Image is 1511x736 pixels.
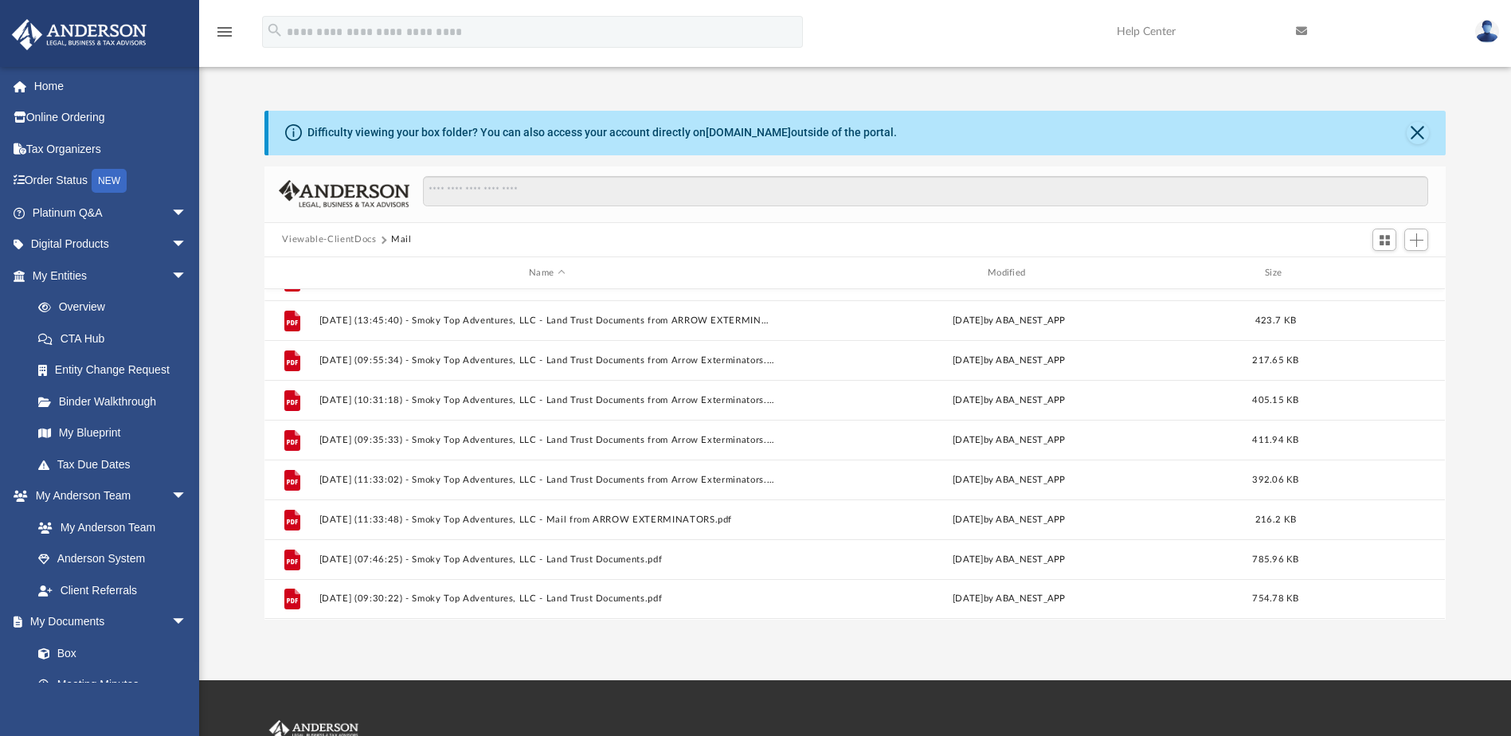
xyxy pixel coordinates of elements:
[22,292,211,323] a: Overview
[11,260,211,292] a: My Entitiesarrow_drop_down
[391,233,412,247] button: Mail
[706,126,791,139] a: [DOMAIN_NAME]
[781,433,1237,448] div: [DATE] by ABA_NEST_APP
[22,448,211,480] a: Tax Due Dates
[307,124,897,141] div: Difficulty viewing your box folder? You can also access your account directly on outside of the p...
[264,289,1445,619] div: grid
[22,323,211,354] a: CTA Hub
[1404,229,1428,251] button: Add
[319,355,775,366] button: [DATE] (09:55:34) - Smoky Top Adventures, LLC - Land Trust Documents from Arrow Exterminators.pdf
[22,637,195,669] a: Box
[781,553,1237,567] div: [DATE] by ABA_NEST_APP
[92,169,127,193] div: NEW
[1255,316,1296,325] span: 423.7 KB
[781,473,1237,487] div: [DATE] by ABA_NEST_APP
[22,543,203,575] a: Anderson System
[272,266,311,280] div: id
[319,435,775,445] button: [DATE] (09:35:33) - Smoky Top Adventures, LLC - Land Trust Documents from Arrow Exterminators.pdf
[7,19,151,50] img: Anderson Advisors Platinum Portal
[319,315,775,326] button: [DATE] (13:45:40) - Smoky Top Adventures, LLC - Land Trust Documents from ARROW EXTERMINATORS.pdf
[11,165,211,198] a: Order StatusNEW
[781,354,1237,368] div: [DATE] by ABA_NEST_APP
[11,480,203,512] a: My Anderson Teamarrow_drop_down
[11,70,211,102] a: Home
[215,30,234,41] a: menu
[22,417,203,449] a: My Blueprint
[22,574,203,606] a: Client Referrals
[215,22,234,41] i: menu
[319,395,775,405] button: [DATE] (10:31:18) - Smoky Top Adventures, LLC - Land Trust Documents from Arrow Exterminators.pdf
[266,22,284,39] i: search
[781,513,1237,527] div: [DATE] by ABA_NEST_APP
[171,480,203,513] span: arrow_drop_down
[22,669,203,701] a: Meeting Minutes
[171,260,203,292] span: arrow_drop_down
[22,511,195,543] a: My Anderson Team
[1407,122,1429,144] button: Close
[319,475,775,485] button: [DATE] (11:33:02) - Smoky Top Adventures, LLC - Land Trust Documents from Arrow Exterminators.pdf
[781,314,1237,328] div: [DATE] by ABA_NEST_APP
[1253,396,1299,405] span: 405.15 KB
[11,102,211,134] a: Online Ordering
[171,229,203,261] span: arrow_drop_down
[319,266,774,280] div: Name
[11,606,203,638] a: My Documentsarrow_drop_down
[1255,515,1296,524] span: 216.2 KB
[1244,266,1308,280] div: Size
[1315,266,1427,280] div: id
[781,266,1237,280] div: Modified
[171,197,203,229] span: arrow_drop_down
[1475,20,1499,43] img: User Pic
[11,197,211,229] a: Platinum Q&Aarrow_drop_down
[1253,436,1299,444] span: 411.94 KB
[1253,356,1299,365] span: 217.65 KB
[1253,595,1299,604] span: 754.78 KB
[11,229,211,260] a: Digital Productsarrow_drop_down
[22,386,211,417] a: Binder Walkthrough
[1253,555,1299,564] span: 785.96 KB
[781,593,1237,607] div: [DATE] by ABA_NEST_APP
[781,393,1237,408] div: [DATE] by ABA_NEST_APP
[1372,229,1396,251] button: Switch to Grid View
[319,554,775,565] button: [DATE] (07:46:25) - Smoky Top Adventures, LLC - Land Trust Documents.pdf
[319,515,775,525] button: [DATE] (11:33:48) - Smoky Top Adventures, LLC - Mail from ARROW EXTERMINATORS.pdf
[423,176,1428,206] input: Search files and folders
[282,233,376,247] button: Viewable-ClientDocs
[11,133,211,165] a: Tax Organizers
[1253,476,1299,484] span: 392.06 KB
[319,594,775,605] button: [DATE] (09:30:22) - Smoky Top Adventures, LLC - Land Trust Documents.pdf
[171,606,203,639] span: arrow_drop_down
[22,354,211,386] a: Entity Change Request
